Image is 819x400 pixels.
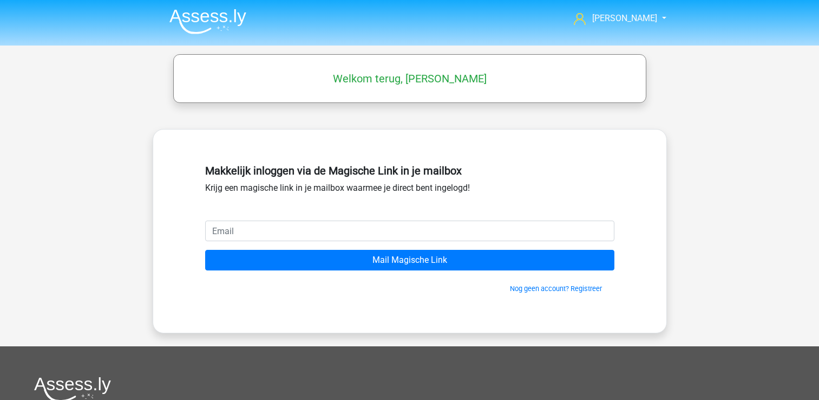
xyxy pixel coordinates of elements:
h5: Makkelijk inloggen via de Magische Link in je mailbox [205,164,614,177]
div: Krijg een magische link in je mailbox waarmee je direct bent ingelogd! [205,160,614,221]
input: Email [205,221,614,241]
h5: Welkom terug, [PERSON_NAME] [179,72,641,85]
img: Assessly [169,9,246,34]
a: [PERSON_NAME] [569,12,658,25]
input: Mail Magische Link [205,250,614,270]
span: [PERSON_NAME] [592,13,657,23]
a: Nog geen account? Registreer [510,285,602,293]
